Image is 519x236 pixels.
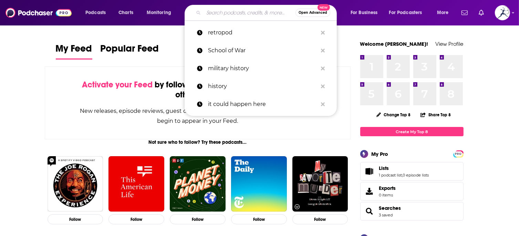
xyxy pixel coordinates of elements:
a: Searches [379,205,401,211]
span: My Feed [56,43,92,58]
button: Show profile menu [495,5,510,20]
span: Activate your Feed [82,79,153,90]
div: My Pro [372,151,388,157]
span: Monitoring [147,8,171,18]
p: it could happen here [208,95,318,113]
a: Charts [114,7,137,18]
a: Exports [360,182,464,201]
img: Planet Money [170,156,226,212]
span: Podcasts [85,8,106,18]
button: open menu [142,7,180,18]
div: Search podcasts, credits, & more... [191,5,343,21]
span: Open Advanced [299,11,327,14]
span: Lists [379,165,389,171]
a: 0 episode lists [403,173,429,178]
a: View Profile [436,41,464,47]
a: School of War [185,42,337,60]
a: PRO [454,151,463,156]
p: retropod [208,24,318,42]
a: Create My Top 8 [360,127,464,136]
button: Share Top 8 [420,108,451,121]
a: history [185,77,337,95]
a: retropod [185,24,337,42]
img: The Daily [231,156,287,212]
span: Searches [360,202,464,221]
button: Follow [170,214,226,224]
img: The Joe Rogan Experience [48,156,103,212]
a: My Feed [56,43,92,60]
img: This American Life [108,156,164,212]
img: Podchaser - Follow, Share and Rate Podcasts [6,6,72,19]
p: School of War [208,42,318,60]
span: New [318,4,330,11]
a: 3 saved [379,213,393,217]
a: military history [185,60,337,77]
button: Change Top 8 [372,110,415,119]
a: Show notifications dropdown [459,7,470,19]
a: Welcome [PERSON_NAME]! [360,41,428,47]
span: Exports [379,185,396,191]
div: by following Podcasts, Creators, Lists, and other Users! [80,80,316,100]
span: Charts [118,8,133,18]
span: More [437,8,449,18]
span: , [402,173,403,178]
span: Exports [363,186,376,196]
img: My Favorite Murder with Karen Kilgariff and Georgia Hardstark [292,156,348,212]
span: Logged in as BloomsburySpecialInterest [495,5,510,20]
a: it could happen here [185,95,337,113]
p: military history [208,60,318,77]
button: Follow [292,214,348,224]
input: Search podcasts, credits, & more... [204,7,295,18]
a: Searches [363,206,376,216]
p: history [208,77,318,95]
button: open menu [385,7,432,18]
button: open menu [432,7,457,18]
span: PRO [454,151,463,157]
span: For Business [351,8,378,18]
a: Show notifications dropdown [476,7,487,19]
span: Popular Feed [101,43,159,58]
a: Popular Feed [101,43,159,60]
button: Follow [48,214,103,224]
button: open menu [346,7,386,18]
button: open menu [81,7,115,18]
span: For Podcasters [389,8,422,18]
button: Follow [108,214,164,224]
a: Lists [363,167,376,176]
a: Lists [379,165,429,171]
button: Open AdvancedNew [295,9,330,17]
img: User Profile [495,5,510,20]
button: Follow [231,214,287,224]
a: 1 podcast list [379,173,402,178]
span: 0 items [379,193,396,197]
div: New releases, episode reviews, guest credits, and personalized recommendations will begin to appe... [80,106,316,126]
span: Lists [360,162,464,181]
div: Not sure who to follow? Try these podcasts... [45,139,351,145]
